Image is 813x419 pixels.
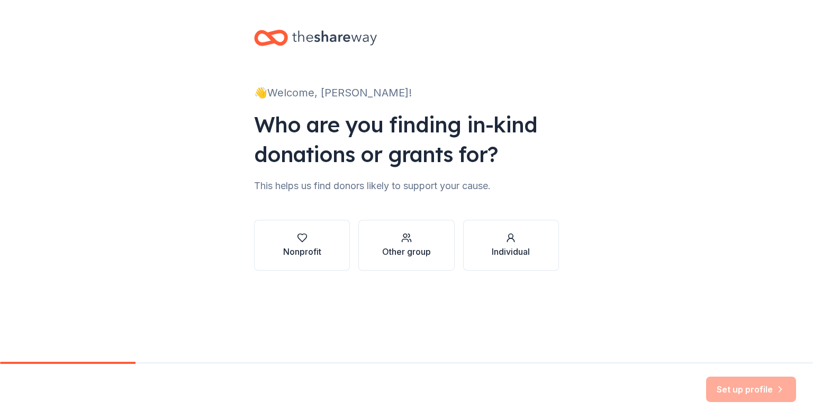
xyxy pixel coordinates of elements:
div: Individual [492,245,530,258]
div: 👋 Welcome, [PERSON_NAME]! [254,84,559,101]
button: Nonprofit [254,220,350,271]
div: Nonprofit [283,245,321,258]
div: Who are you finding in-kind donations or grants for? [254,110,559,169]
div: Other group [382,245,431,258]
button: Other group [358,220,454,271]
div: This helps us find donors likely to support your cause. [254,177,559,194]
button: Individual [463,220,559,271]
